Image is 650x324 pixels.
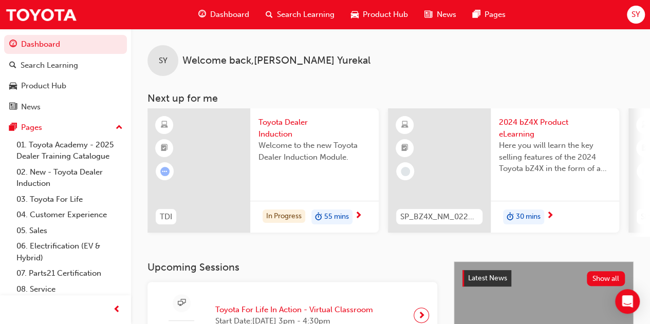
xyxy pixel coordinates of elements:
[4,118,127,137] button: Pages
[161,142,168,155] span: booktick-icon
[627,6,645,24] button: SY
[159,55,168,67] span: SY
[12,281,127,297] a: 08. Service
[400,211,478,223] span: SP_BZ4X_NM_0224_EL01
[147,261,437,273] h3: Upcoming Sessions
[5,3,77,26] img: Trak
[462,270,625,287] a: Latest NewsShow all
[468,274,507,282] span: Latest News
[615,289,640,314] div: Open Intercom Messenger
[343,4,416,25] a: car-iconProduct Hub
[178,297,185,310] span: sessionType_ONLINE_URL-icon
[12,238,127,265] a: 06. Electrification (EV & Hybrid)
[9,82,17,91] span: car-icon
[12,223,127,239] a: 05. Sales
[388,108,619,233] a: SP_BZ4X_NM_0224_EL012024 bZ4X Product eLearningHere you will learn the key selling features of th...
[315,211,322,224] span: duration-icon
[21,80,66,92] div: Product Hub
[21,122,42,134] div: Pages
[587,271,625,286] button: Show all
[9,123,17,132] span: pages-icon
[401,142,408,155] span: booktick-icon
[12,137,127,164] a: 01. Toyota Academy - 2025 Dealer Training Catalogue
[355,212,362,221] span: next-icon
[4,77,127,96] a: Product Hub
[401,167,410,176] span: learningRecordVerb_NONE-icon
[4,33,127,118] button: DashboardSearch LearningProduct HubNews
[160,167,170,176] span: learningRecordVerb_ATTEMPT-icon
[9,103,17,112] span: news-icon
[416,4,464,25] a: news-iconNews
[21,101,41,113] div: News
[424,8,432,21] span: news-icon
[161,119,168,132] span: learningResourceType_ELEARNING-icon
[198,8,206,21] span: guage-icon
[9,61,16,70] span: search-icon
[182,55,370,67] span: Welcome back , [PERSON_NAME] Yurekal
[263,209,305,223] div: In Progress
[464,4,513,25] a: pages-iconPages
[12,192,127,207] a: 03. Toyota For Life
[266,8,273,21] span: search-icon
[642,119,649,132] span: learningResourceType_ELEARNING-icon
[4,98,127,117] a: News
[277,9,335,21] span: Search Learning
[4,35,127,54] a: Dashboard
[546,212,554,221] span: next-icon
[418,308,425,322] span: next-icon
[12,207,127,223] a: 04. Customer Experience
[12,164,127,192] a: 02. New - Toyota Dealer Induction
[499,140,611,175] span: Here you will learn the key selling features of the 2024 Toyota bZ4X in the form of a virtual 6-p...
[147,108,379,233] a: TDIToyota Dealer InductionWelcome to the new Toyota Dealer Induction Module.In Progressduration-i...
[258,140,370,163] span: Welcome to the new Toyota Dealer Induction Module.
[436,9,456,21] span: News
[190,4,257,25] a: guage-iconDashboard
[642,142,649,155] span: booktick-icon
[4,56,127,75] a: Search Learning
[484,9,505,21] span: Pages
[324,211,349,223] span: 55 mins
[507,211,514,224] span: duration-icon
[499,117,611,140] span: 2024 bZ4X Product eLearning
[258,117,370,140] span: Toyota Dealer Induction
[351,8,359,21] span: car-icon
[210,9,249,21] span: Dashboard
[215,304,373,316] span: Toyota For Life In Action - Virtual Classroom
[113,303,121,316] span: prev-icon
[401,119,408,132] span: learningResourceType_ELEARNING-icon
[9,40,17,49] span: guage-icon
[632,9,640,21] span: SY
[21,60,78,71] div: Search Learning
[472,8,480,21] span: pages-icon
[516,211,541,223] span: 30 mins
[160,211,172,223] span: TDI
[363,9,408,21] span: Product Hub
[116,121,123,135] span: up-icon
[12,265,127,281] a: 07. Parts21 Certification
[131,92,650,104] h3: Next up for me
[257,4,343,25] a: search-iconSearch Learning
